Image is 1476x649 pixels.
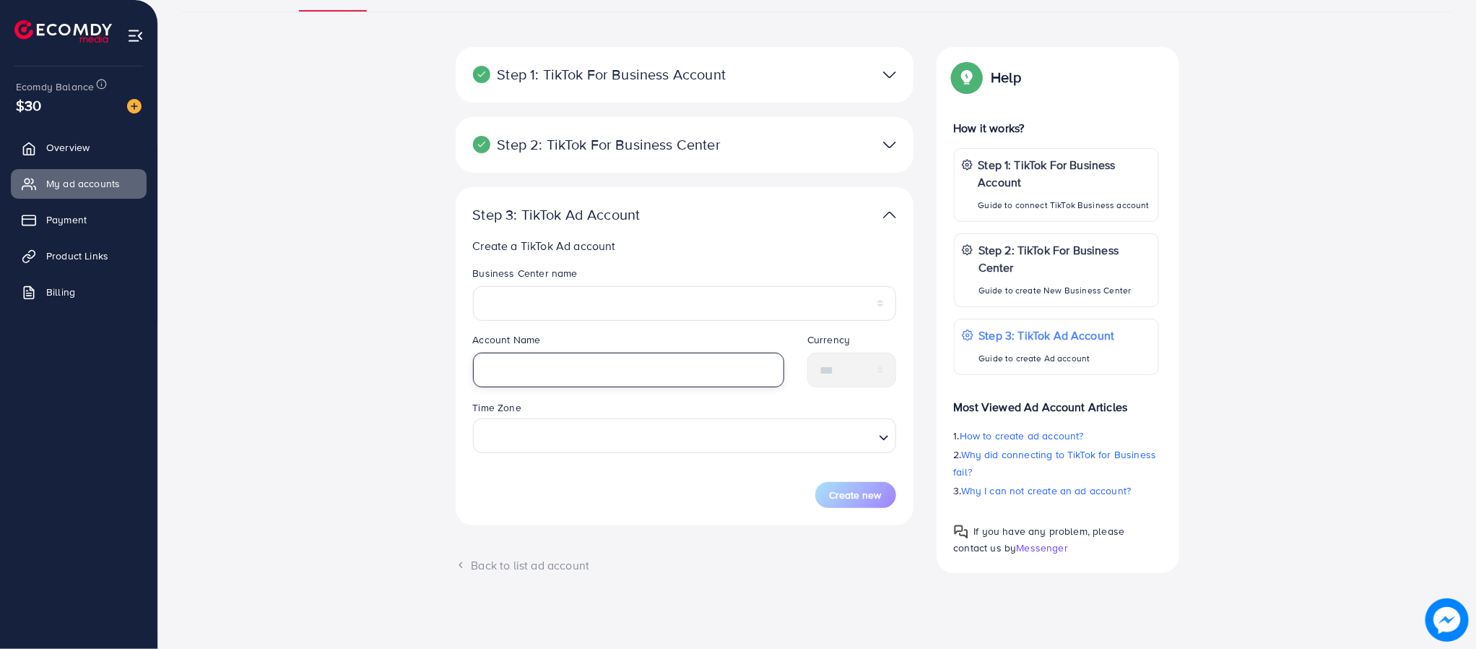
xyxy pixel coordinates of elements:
p: Step 2: TikTok For Business Center [978,241,1151,276]
div: Search for option [473,418,896,453]
p: Guide to create Ad account [979,350,1115,367]
img: logo [14,20,112,43]
span: Payment [46,212,87,227]
span: Ecomdy Balance [16,79,94,94]
span: Messenger [1017,541,1068,555]
p: 1. [954,427,1159,444]
img: TikTok partner [883,134,896,155]
p: Guide to create New Business Center [978,282,1151,299]
span: Why I can not create an ad account? [961,483,1132,498]
span: If you have any problem, please contact us by [954,524,1125,555]
input: Search for option [479,422,873,449]
p: Step 3: TikTok Ad Account [979,327,1115,344]
span: Product Links [46,249,108,263]
label: Time Zone [473,400,521,415]
img: TikTok partner [883,205,896,225]
span: Billing [46,285,75,299]
span: $30 [16,95,41,116]
button: Create new [815,482,896,508]
span: Create new [830,488,882,502]
img: image [127,99,142,113]
legend: Account Name [473,332,785,353]
img: menu [127,27,144,44]
p: Help [991,69,1022,86]
div: Back to list ad account [456,557,913,574]
a: Overview [11,133,147,162]
span: Overview [46,140,90,155]
img: TikTok partner [883,64,896,85]
p: Most Viewed Ad Account Articles [954,387,1159,416]
p: How it works? [954,119,1159,137]
span: Why did connecting to TikTok for Business fail? [954,447,1157,479]
legend: Currency [807,332,896,353]
img: Popup guide [954,64,980,90]
p: Step 1: TikTok For Business Account [978,156,1151,191]
img: Popup guide [954,525,968,539]
a: My ad accounts [11,169,147,198]
p: Guide to connect TikTok Business account [978,197,1151,214]
p: Step 1: TikTok For Business Account [473,66,747,83]
p: Step 3: TikTok Ad Account [473,206,747,223]
a: Billing [11,278,147,306]
a: Payment [11,205,147,234]
img: image [1427,600,1467,640]
legend: Business Center name [473,266,896,286]
span: My ad accounts [46,176,120,191]
p: 2. [954,446,1159,481]
p: 3. [954,482,1159,499]
p: Create a TikTok Ad account [473,237,902,254]
p: Step 2: TikTok For Business Center [473,136,747,153]
span: How to create ad account? [960,429,1084,443]
a: Product Links [11,241,147,270]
